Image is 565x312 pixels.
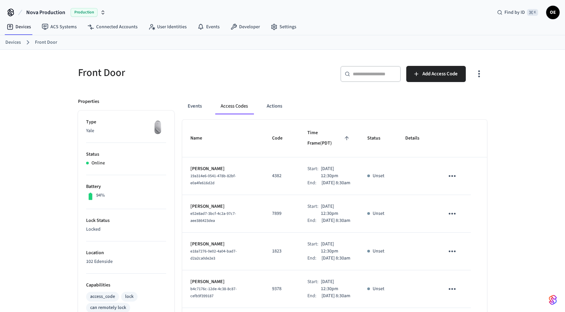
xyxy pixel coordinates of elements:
[86,226,166,233] p: Locked
[36,21,82,33] a: ACS Systems
[307,203,321,217] div: Start:
[272,248,291,255] p: 1823
[307,217,322,224] div: End:
[272,210,291,217] p: 7899
[5,39,21,46] a: Devices
[35,39,57,46] a: Front Door
[149,119,166,135] img: August Wifi Smart Lock 3rd Gen, Silver, Front
[373,172,384,180] p: Unset
[82,21,143,33] a: Connected Accounts
[190,165,256,172] p: [PERSON_NAME]
[86,119,166,126] p: Type
[547,6,559,18] span: OE
[182,98,207,114] button: Events
[91,160,105,167] p: Online
[367,133,389,144] span: Status
[225,21,265,33] a: Developer
[86,249,166,257] p: Location
[182,98,487,114] div: ant example
[261,98,288,114] button: Actions
[549,295,557,305] img: SeamLogoGradient.69752ec5.svg
[125,293,134,300] div: lock
[373,285,384,292] p: Unset
[190,241,256,248] p: [PERSON_NAME]
[322,180,350,187] p: [DATE] 8:30am
[86,258,166,265] p: 102 Edenside
[26,8,65,16] span: Nova Production
[190,203,256,210] p: [PERSON_NAME]
[373,248,384,255] p: Unset
[78,66,278,80] h5: Front Door
[190,248,237,261] span: e18a7276-0e02-4a04-bad7-d2a2ca0de2e3
[272,133,291,144] span: Code
[321,241,351,255] p: [DATE] 12:30pm
[307,165,321,180] div: Start:
[373,210,384,217] p: Unset
[1,21,36,33] a: Devices
[422,70,458,78] span: Add Access Code
[546,6,560,19] button: OE
[492,6,543,18] div: Find by ID⌘ K
[527,9,538,16] span: ⌘ K
[307,241,321,255] div: Start:
[90,304,126,311] div: can remotely lock
[86,217,166,224] p: Lock Status
[96,192,105,199] p: 94%
[307,180,322,187] div: End:
[190,211,236,224] span: e52e8ad7-3bcf-4c2a-97c7-aee386423dea
[86,282,166,289] p: Capabilities
[90,293,115,300] div: access_code
[265,21,302,33] a: Settings
[307,128,351,149] span: Time Frame(PDT)
[322,292,350,300] p: [DATE] 8:30am
[272,285,291,292] p: 9378
[190,278,256,285] p: [PERSON_NAME]
[190,133,211,144] span: Name
[71,8,98,17] span: Production
[143,21,192,33] a: User Identities
[322,217,350,224] p: [DATE] 8:30am
[504,9,525,16] span: Find by ID
[78,98,99,105] p: Properties
[86,183,166,190] p: Battery
[272,172,291,180] p: 4382
[307,255,322,262] div: End:
[86,151,166,158] p: Status
[321,278,351,292] p: [DATE] 12:30pm
[192,21,225,33] a: Events
[307,278,321,292] div: Start:
[321,203,351,217] p: [DATE] 12:30pm
[406,66,466,82] button: Add Access Code
[307,292,322,300] div: End:
[322,255,350,262] p: [DATE] 8:30am
[405,133,428,144] span: Details
[86,127,166,134] p: Yale
[190,286,237,299] span: b4c7176c-12de-4c38-8c87-cefb9f399187
[321,165,351,180] p: [DATE] 12:30pm
[215,98,253,114] button: Access Codes
[190,173,236,186] span: 19a314e6-0541-478b-82bf-e0a4fe616d2d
